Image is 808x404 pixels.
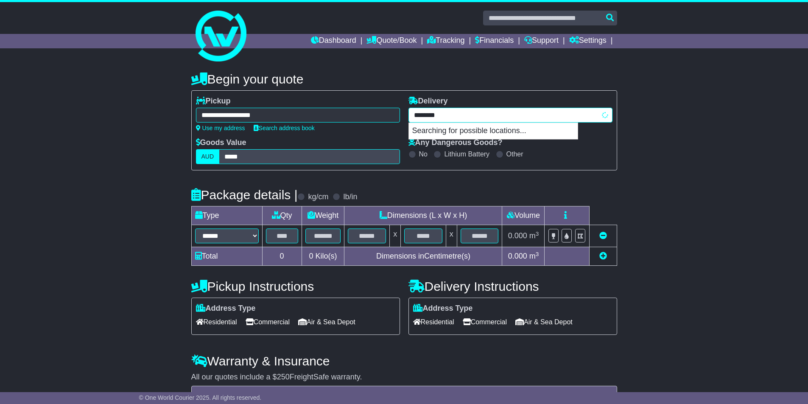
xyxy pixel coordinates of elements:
span: 0 [309,252,313,260]
label: No [419,150,428,158]
a: Add new item [599,252,607,260]
span: Residential [196,315,237,329]
a: Settings [569,34,607,48]
td: Type [191,206,262,225]
h4: Delivery Instructions [408,279,617,293]
td: 0 [262,247,302,266]
label: Address Type [413,304,473,313]
td: Volume [502,206,545,225]
span: m [529,231,539,240]
label: AUD [196,149,220,164]
label: Goods Value [196,138,246,148]
span: © One World Courier 2025. All rights reserved. [139,394,262,401]
td: Weight [302,206,344,225]
h4: Begin your quote [191,72,617,86]
label: Any Dangerous Goods? [408,138,503,148]
label: Lithium Battery [444,150,489,158]
a: Dashboard [311,34,356,48]
p: Searching for possible locations... [409,123,578,139]
label: Other [506,150,523,158]
a: Quote/Book [366,34,417,48]
h4: Package details | [191,188,298,202]
a: Financials [475,34,514,48]
label: Address Type [196,304,256,313]
sup: 3 [536,231,539,237]
h4: Warranty & Insurance [191,354,617,368]
span: Commercial [463,315,507,329]
h4: Pickup Instructions [191,279,400,293]
span: m [529,252,539,260]
span: 250 [277,373,290,381]
td: Dimensions in Centimetre(s) [344,247,502,266]
label: Delivery [408,97,448,106]
a: Remove this item [599,231,607,240]
td: Kilo(s) [302,247,344,266]
td: x [390,225,401,247]
a: Support [524,34,559,48]
a: Search address book [254,125,315,131]
span: 0.000 [508,231,527,240]
typeahead: Please provide city [408,108,612,123]
td: Qty [262,206,302,225]
a: Use my address [196,125,245,131]
span: Air & Sea Depot [515,315,573,329]
span: Commercial [246,315,290,329]
span: Air & Sea Depot [298,315,355,329]
label: kg/cm [308,192,328,202]
sup: 3 [536,251,539,257]
td: Dimensions (L x W x H) [344,206,502,225]
div: All our quotes include a $ FreightSafe warranty. [191,373,617,382]
label: Pickup [196,97,231,106]
label: lb/in [343,192,357,202]
td: x [446,225,457,247]
span: Residential [413,315,454,329]
a: Tracking [427,34,464,48]
span: 0.000 [508,252,527,260]
td: Total [191,247,262,266]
